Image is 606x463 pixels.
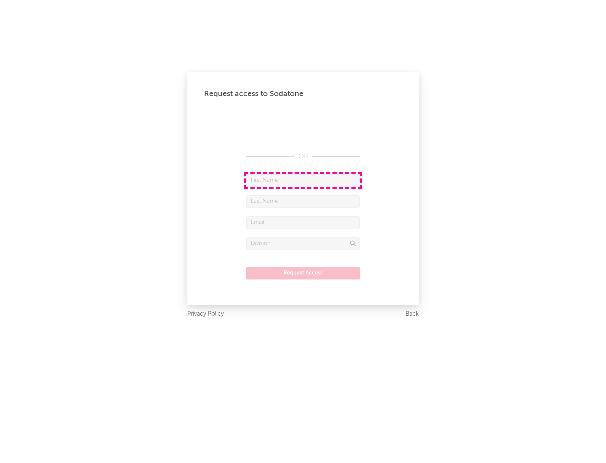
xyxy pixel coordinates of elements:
[187,309,224,319] a: Privacy Policy
[246,152,360,162] div: OR
[246,174,360,187] input: First Name
[246,237,360,250] input: Division
[406,309,419,319] a: Back
[246,216,360,229] input: Email
[204,89,402,99] div: Request access to Sodatone
[246,195,360,208] input: Last Name
[246,267,360,279] button: Request Access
